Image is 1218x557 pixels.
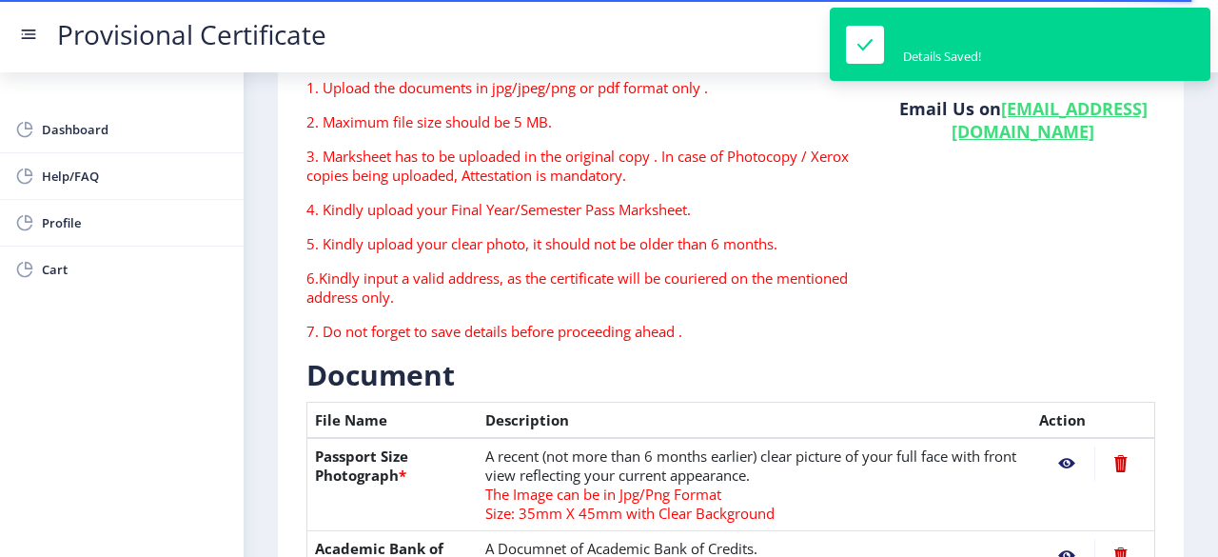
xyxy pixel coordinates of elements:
[306,234,863,253] p: 5. Kindly upload your clear photo, it should not be older than 6 months.
[892,97,1155,143] h6: Email Us on
[478,438,1031,531] td: A recent (not more than 6 months earlier) clear picture of your full face with front view reflect...
[1094,447,1147,481] nb-action: Delete File
[42,211,228,234] span: Profile
[306,356,1155,394] h3: Document
[478,403,1031,439] th: Description
[42,118,228,141] span: Dashboard
[306,147,863,185] p: 3. Marksheet has to be uploaded in the original copy . In case of Photocopy / Xerox copies being ...
[1039,447,1094,481] nb-action: View File
[306,78,863,97] p: 1. Upload the documents in jpg/jpeg/png or pdf format only .
[42,165,228,188] span: Help/FAQ
[306,322,863,341] p: 7. Do not forget to save details before proceeding ahead .
[485,485,721,504] span: The Image can be in Jpg/Png Format
[306,269,863,307] p: 6.Kindly input a valid address, as the certificate will be couriered on the mentioned address only.
[306,112,863,131] p: 2. Maximum file size should be 5 MB.
[1031,403,1155,439] th: Action
[38,25,345,45] a: Provisional Certificate
[306,200,863,219] p: 4. Kindly upload your Final Year/Semester Pass Marksheet.
[903,48,981,65] div: Details Saved!
[307,438,479,531] th: Passport Size Photograph
[42,258,228,281] span: Cart
[952,97,1148,143] a: [EMAIL_ADDRESS][DOMAIN_NAME]
[307,403,479,439] th: File Name
[485,504,775,523] span: Size: 35mm X 45mm with Clear Background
